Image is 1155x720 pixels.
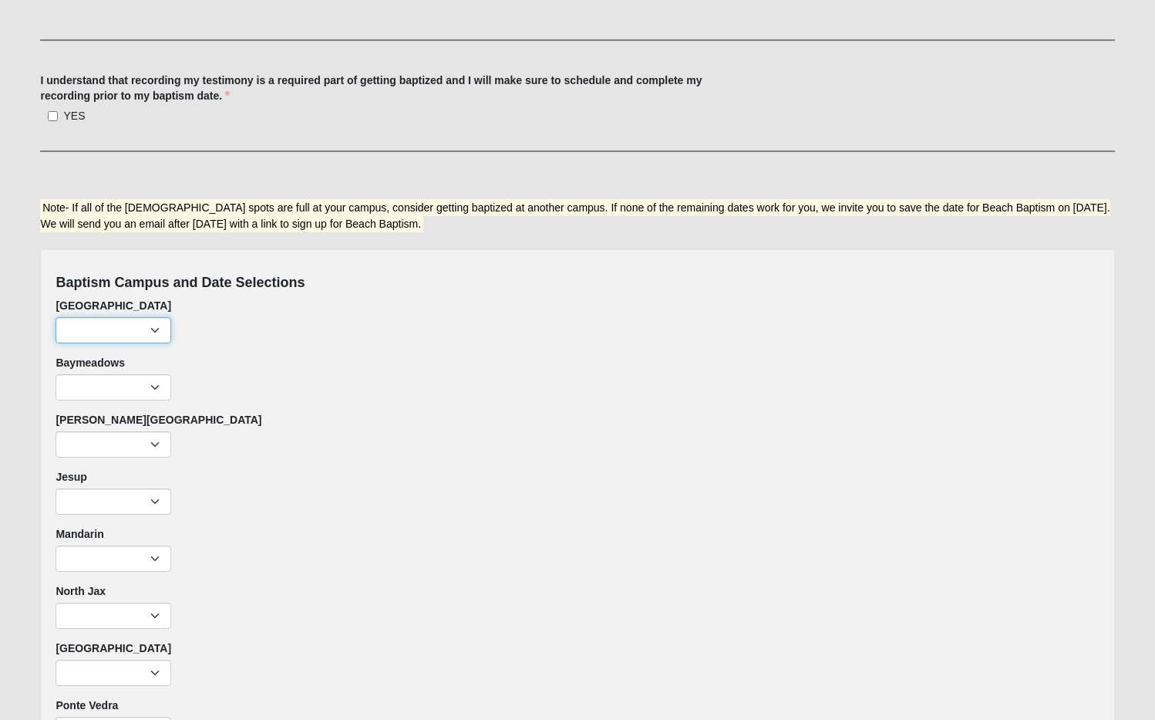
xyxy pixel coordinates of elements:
[56,526,103,542] label: Mandarin
[56,641,171,656] label: [GEOGRAPHIC_DATA]
[56,298,171,313] label: [GEOGRAPHIC_DATA]
[56,469,86,485] label: Jesup
[56,412,261,428] label: [PERSON_NAME][GEOGRAPHIC_DATA]
[48,111,58,121] input: YES
[63,110,85,122] span: YES
[56,355,124,370] label: Baymeadows
[56,275,1099,292] h4: Baptism Campus and Date Selections
[40,73,749,103] label: I understand that recording my testimony is a required part of getting baptized and I will make s...
[56,583,106,599] label: North Jax
[40,199,1110,232] mark: Note- If all of the [DEMOGRAPHIC_DATA] spots are full at your campus, consider getting baptized a...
